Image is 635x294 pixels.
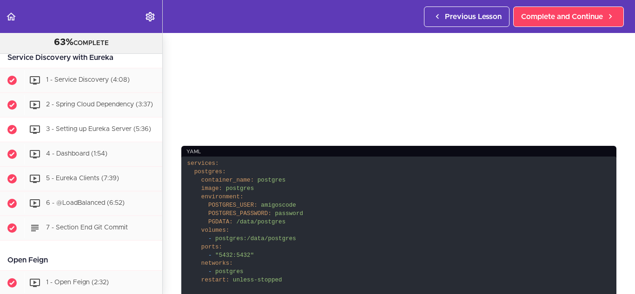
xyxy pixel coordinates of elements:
[46,279,109,286] span: 1 - Open Feign (2:32)
[445,11,502,22] span: Previous Lesson
[208,235,212,242] span: -
[46,101,153,108] span: 2 - Spring Cloud Dependency (3:37)
[194,169,226,175] span: postgres:
[424,7,509,27] a: Previous Lesson
[46,175,119,182] span: 5 - Eureka Clients (7:39)
[187,160,219,167] span: services:
[12,37,151,49] div: COMPLETE
[258,177,285,183] span: postgres
[46,77,130,83] span: 1 - Service Discovery (4:08)
[215,268,243,275] span: postgres
[521,11,603,22] span: Complete and Continue
[201,277,229,283] span: restart:
[275,210,303,217] span: password
[46,224,128,231] span: 7 - Section End Git Commit
[208,268,212,275] span: -
[208,219,233,225] span: PGDATA:
[46,200,125,206] span: 6 - @LoadBalanced (6:52)
[201,260,233,267] span: networks:
[181,146,616,158] div: yaml
[6,11,17,22] svg: Back to course curriculum
[145,11,156,22] svg: Settings Menu
[233,277,282,283] span: unless-stopped
[226,185,254,192] span: postgres
[208,210,271,217] span: POSTGRES_PASSWORD:
[513,7,624,27] a: Complete and Continue
[54,38,73,47] span: 63%
[215,235,296,242] span: postgres:/data/postgres
[201,227,229,234] span: volumes:
[261,202,296,209] span: amigoscode
[46,126,151,132] span: 3 - Setting up Eureka Server (5:36)
[236,219,285,225] span: /data/postgres
[46,150,107,157] span: 4 - Dashboard (1:54)
[201,177,254,183] span: container_name:
[215,252,254,259] span: "5432:5432"
[201,185,222,192] span: image:
[208,202,258,209] span: POSTGRES_USER:
[201,244,222,250] span: ports:
[208,252,212,259] span: -
[201,194,244,200] span: environment:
